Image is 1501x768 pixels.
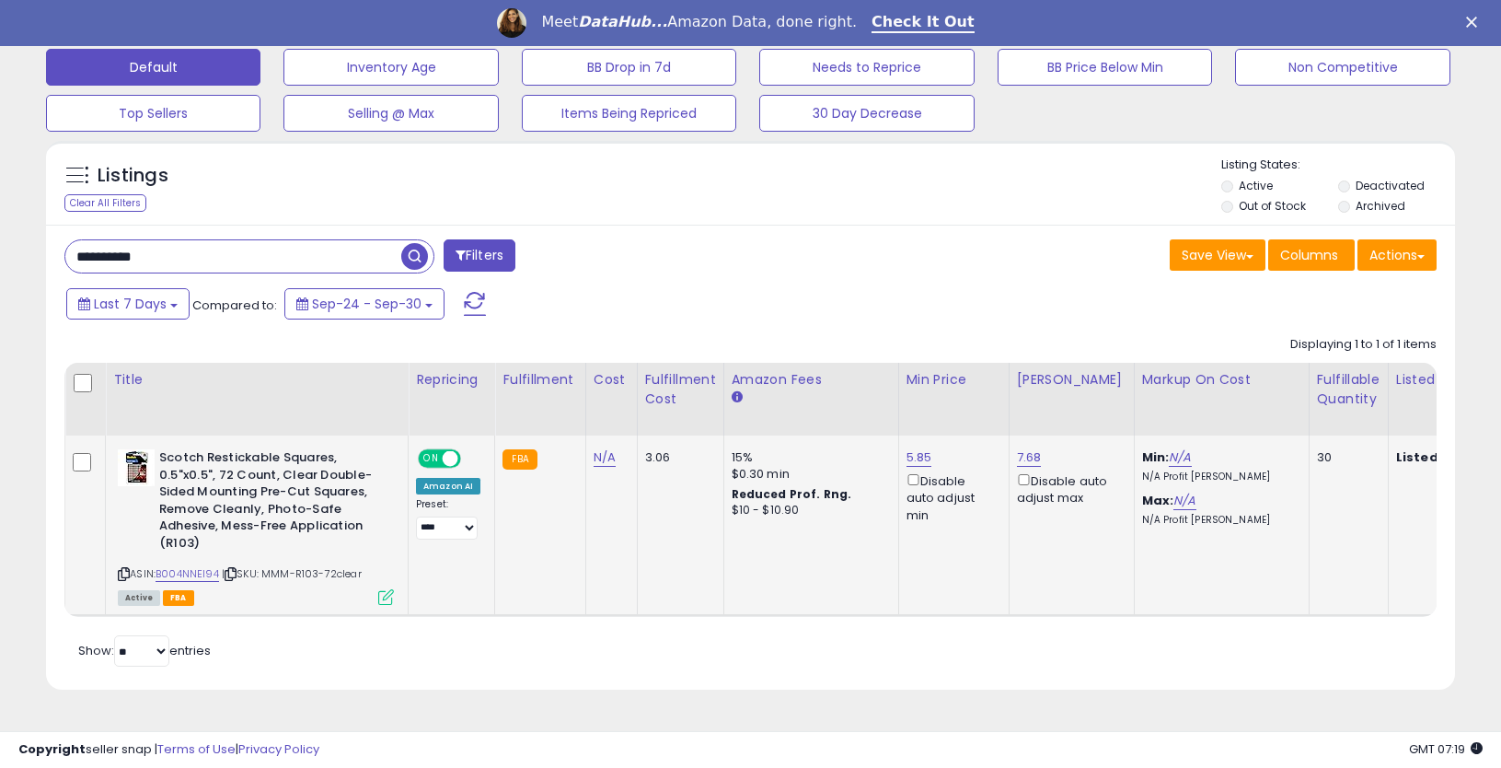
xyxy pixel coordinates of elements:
[458,451,488,467] span: OFF
[872,13,975,33] a: Check It Out
[522,49,736,86] button: BB Drop in 7d
[759,95,974,132] button: 30 Day Decrease
[1290,336,1437,354] div: Displaying 1 to 1 of 1 items
[156,566,219,582] a: B004NNEI94
[906,471,995,524] div: Disable auto adjust min
[157,740,236,758] a: Terms of Use
[1239,178,1273,193] label: Active
[1235,49,1449,86] button: Non Competitive
[645,449,710,466] div: 3.06
[222,566,362,581] span: | SKU: MMM-R103-72clear
[1356,178,1425,193] label: Deactivated
[1142,448,1170,466] b: Min:
[1134,363,1309,436] th: The percentage added to the cost of goods (COGS) that forms the calculator for Min & Max prices.
[283,95,498,132] button: Selling @ Max
[594,370,629,390] div: Cost
[732,503,884,518] div: $10 - $10.90
[64,194,146,212] div: Clear All Filters
[732,466,884,483] div: $0.30 min
[1239,198,1306,214] label: Out of Stock
[416,370,487,390] div: Repricing
[732,370,891,390] div: Amazon Fees
[594,448,616,467] a: N/A
[1142,370,1301,390] div: Markup on Cost
[18,740,86,758] strong: Copyright
[1017,370,1126,390] div: [PERSON_NAME]
[94,295,167,313] span: Last 7 Days
[732,449,884,466] div: 15%
[1170,239,1265,271] button: Save View
[998,49,1212,86] button: BB Price Below Min
[46,95,260,132] button: Top Sellers
[732,390,743,406] small: Amazon Fees.
[416,498,480,540] div: Preset:
[1173,492,1195,510] a: N/A
[1169,448,1191,467] a: N/A
[238,740,319,758] a: Privacy Policy
[1317,370,1380,409] div: Fulfillable Quantity
[78,642,211,659] span: Show: entries
[1396,448,1480,466] b: Listed Price:
[66,288,190,320] button: Last 7 Days
[1466,17,1484,28] div: Close
[732,486,852,502] b: Reduced Prof. Rng.
[1142,492,1174,509] b: Max:
[645,370,716,409] div: Fulfillment Cost
[1268,239,1355,271] button: Columns
[18,741,319,759] div: seller snap | |
[578,13,667,30] i: DataHub...
[118,590,160,606] span: All listings currently available for purchase on Amazon
[118,449,155,486] img: 51YaTcJqa3L._SL40_.jpg
[159,449,383,556] b: Scotch Restickable Squares, 0.5"x0.5", 72 Count, Clear Double-Sided Mounting Pre-Cut Squares, Rem...
[1142,514,1295,527] p: N/A Profit [PERSON_NAME]
[497,8,526,38] img: Profile image for Georgie
[284,288,445,320] button: Sep-24 - Sep-30
[420,451,443,467] span: ON
[444,239,515,272] button: Filters
[1017,448,1042,467] a: 7.68
[1317,449,1374,466] div: 30
[1017,471,1120,506] div: Disable auto adjust max
[906,370,1001,390] div: Min Price
[541,13,857,31] div: Meet Amazon Data, done right.
[283,49,498,86] button: Inventory Age
[46,49,260,86] button: Default
[416,478,480,495] div: Amazon AI
[163,590,194,606] span: FBA
[1356,198,1405,214] label: Archived
[192,297,277,314] span: Compared to:
[522,95,736,132] button: Items Being Repriced
[906,448,932,467] a: 5.85
[1357,239,1437,271] button: Actions
[118,449,394,603] div: ASIN:
[1221,157,1455,174] p: Listing States:
[502,449,537,470] small: FBA
[98,163,168,189] h5: Listings
[312,295,421,313] span: Sep-24 - Sep-30
[1142,471,1295,483] p: N/A Profit [PERSON_NAME]
[1280,246,1338,264] span: Columns
[502,370,577,390] div: Fulfillment
[1409,740,1483,758] span: 2025-10-10 07:19 GMT
[113,370,400,390] div: Title
[759,49,974,86] button: Needs to Reprice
